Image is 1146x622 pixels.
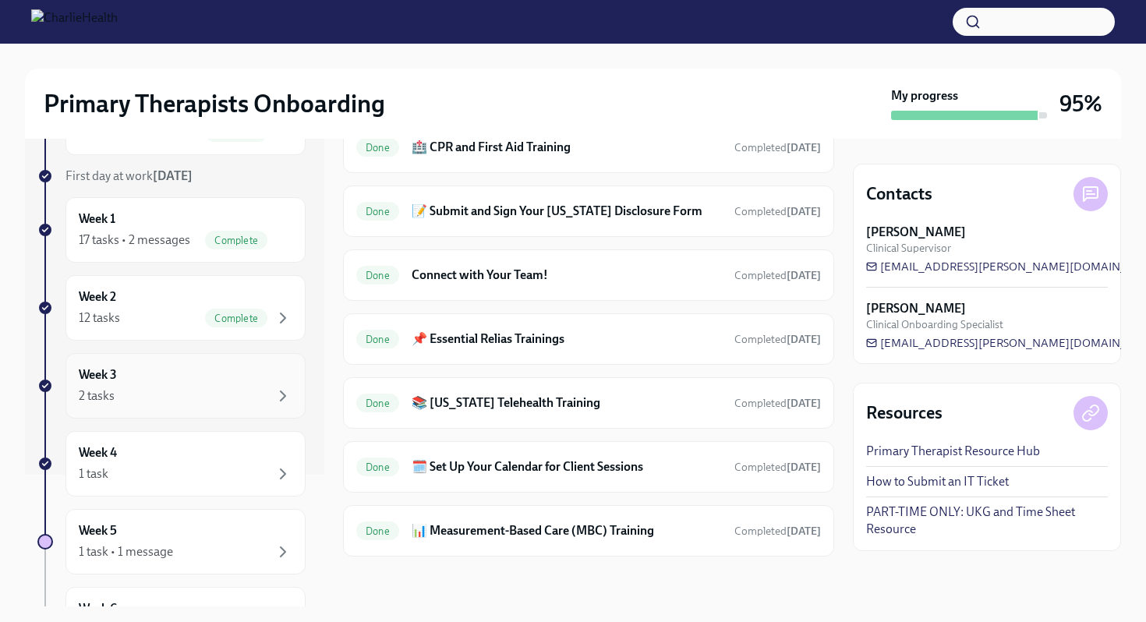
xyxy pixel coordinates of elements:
[734,268,821,283] span: July 25th, 2025 19:06
[356,327,821,352] a: Done📌 Essential Relias TrainingsCompleted[DATE]
[787,269,821,282] strong: [DATE]
[37,431,306,497] a: Week 41 task
[79,210,115,228] h6: Week 1
[356,398,399,409] span: Done
[787,397,821,410] strong: [DATE]
[866,224,966,241] strong: [PERSON_NAME]
[734,205,821,218] span: Completed
[866,182,932,206] h4: Contacts
[412,394,722,412] h6: 📚 [US_STATE] Telehealth Training
[866,473,1009,490] a: How to Submit an IT Ticket
[356,461,399,473] span: Done
[734,140,821,155] span: July 29th, 2025 11:10
[79,309,120,327] div: 12 tasks
[79,444,117,461] h6: Week 4
[734,333,821,346] span: Completed
[734,204,821,219] span: July 25th, 2025 09:23
[734,525,821,538] span: Completed
[356,263,821,288] a: DoneConnect with Your Team!Completed[DATE]
[153,168,193,183] strong: [DATE]
[891,87,958,104] strong: My progress
[356,518,821,543] a: Done📊 Measurement-Based Care (MBC) TrainingCompleted[DATE]
[787,205,821,218] strong: [DATE]
[37,168,306,185] a: First day at work[DATE]
[734,460,821,475] span: July 27th, 2025 16:38
[37,197,306,263] a: Week 117 tasks • 2 messagesComplete
[205,313,267,324] span: Complete
[866,241,951,256] span: Clinical Supervisor
[79,465,108,482] div: 1 task
[412,458,722,475] h6: 🗓️ Set Up Your Calendar for Client Sessions
[1059,90,1102,118] h3: 95%
[734,332,821,347] span: August 12th, 2025 08:56
[866,443,1040,460] a: Primary Therapist Resource Hub
[356,334,399,345] span: Done
[31,9,118,34] img: CharlieHealth
[205,235,267,246] span: Complete
[866,317,1003,332] span: Clinical Onboarding Specialist
[734,524,821,539] span: July 28th, 2025 18:20
[866,300,966,317] strong: [PERSON_NAME]
[787,461,821,474] strong: [DATE]
[734,269,821,282] span: Completed
[412,330,722,348] h6: 📌 Essential Relias Trainings
[79,366,117,383] h6: Week 3
[412,522,722,539] h6: 📊 Measurement-Based Care (MBC) Training
[734,396,821,411] span: August 11th, 2025 17:23
[412,203,722,220] h6: 📝 Submit and Sign Your [US_STATE] Disclosure Form
[356,135,821,160] a: Done🏥 CPR and First Aid TrainingCompleted[DATE]
[79,387,115,405] div: 2 tasks
[866,504,1108,538] a: PART-TIME ONLY: UKG and Time Sheet Resource
[787,141,821,154] strong: [DATE]
[356,142,399,154] span: Done
[79,231,190,249] div: 17 tasks • 2 messages
[787,333,821,346] strong: [DATE]
[37,509,306,574] a: Week 51 task • 1 message
[356,454,821,479] a: Done🗓️ Set Up Your Calendar for Client SessionsCompleted[DATE]
[79,600,117,617] h6: Week 6
[37,353,306,419] a: Week 32 tasks
[65,168,193,183] span: First day at work
[787,525,821,538] strong: [DATE]
[356,391,821,415] a: Done📚 [US_STATE] Telehealth TrainingCompleted[DATE]
[412,139,722,156] h6: 🏥 CPR and First Aid Training
[79,543,173,560] div: 1 task • 1 message
[356,270,399,281] span: Done
[866,401,943,425] h4: Resources
[734,397,821,410] span: Completed
[37,275,306,341] a: Week 212 tasksComplete
[734,461,821,474] span: Completed
[79,522,117,539] h6: Week 5
[356,199,821,224] a: Done📝 Submit and Sign Your [US_STATE] Disclosure FormCompleted[DATE]
[356,206,399,217] span: Done
[44,88,385,119] h2: Primary Therapists Onboarding
[79,288,116,306] h6: Week 2
[356,525,399,537] span: Done
[412,267,722,284] h6: Connect with Your Team!
[734,141,821,154] span: Completed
